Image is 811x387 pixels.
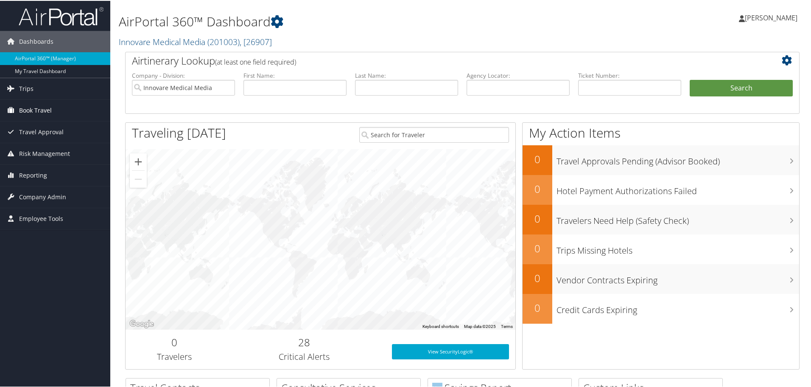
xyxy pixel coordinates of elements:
[523,234,799,263] a: 0Trips Missing Hotels
[392,343,509,359] a: View SecurityLogic®
[243,71,347,79] label: First Name:
[523,293,799,323] a: 0Credit Cards Expiring
[355,71,458,79] label: Last Name:
[19,121,64,142] span: Travel Approval
[132,350,217,362] h3: Travelers
[19,99,52,120] span: Book Travel
[119,35,272,47] a: Innovare Medical Media
[119,12,577,30] h1: AirPortal 360™ Dashboard
[523,181,552,195] h2: 0
[132,71,235,79] label: Company - Division:
[128,318,156,329] a: Open this area in Google Maps (opens a new window)
[229,334,379,349] h2: 28
[739,4,806,30] a: [PERSON_NAME]
[132,53,737,67] h2: Airtinerary Lookup
[19,30,53,51] span: Dashboards
[523,211,552,225] h2: 0
[19,6,103,25] img: airportal-logo.png
[464,323,496,328] span: Map data ©2025
[229,350,379,362] h3: Critical Alerts
[501,323,513,328] a: Terms (opens in new tab)
[19,164,47,185] span: Reporting
[578,71,681,79] label: Ticket Number:
[523,270,552,285] h2: 0
[523,123,799,141] h1: My Action Items
[467,71,570,79] label: Agency Locator:
[557,180,799,196] h3: Hotel Payment Authorizations Failed
[523,263,799,293] a: 0Vendor Contracts Expiring
[132,334,217,349] h2: 0
[523,144,799,174] a: 0Travel Approvals Pending (Advisor Booked)
[422,323,459,329] button: Keyboard shortcuts
[19,207,63,229] span: Employee Tools
[557,150,799,167] h3: Travel Approvals Pending (Advisor Booked)
[523,151,552,166] h2: 0
[130,170,147,187] button: Zoom out
[557,299,799,315] h3: Credit Cards Expiring
[557,210,799,226] h3: Travelers Need Help (Safety Check)
[745,12,797,22] span: [PERSON_NAME]
[523,300,552,314] h2: 0
[523,174,799,204] a: 0Hotel Payment Authorizations Failed
[19,186,66,207] span: Company Admin
[207,35,240,47] span: ( 201003 )
[359,126,509,142] input: Search for Traveler
[523,240,552,255] h2: 0
[132,123,226,141] h1: Traveling [DATE]
[128,318,156,329] img: Google
[557,269,799,285] h3: Vendor Contracts Expiring
[523,204,799,234] a: 0Travelers Need Help (Safety Check)
[130,153,147,169] button: Zoom in
[19,77,34,99] span: Trips
[215,56,296,66] span: (at least one field required)
[557,240,799,256] h3: Trips Missing Hotels
[690,79,793,96] button: Search
[240,35,272,47] span: , [ 26907 ]
[19,142,70,164] span: Risk Management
